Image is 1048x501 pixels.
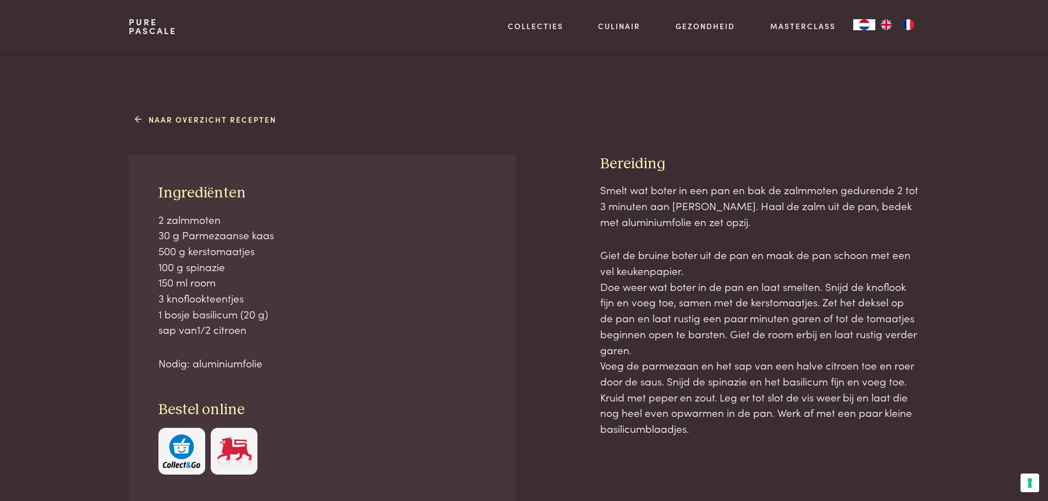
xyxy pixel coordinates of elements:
[158,212,486,338] p: 2 zalmmoten 30 g Parmezaanse kaas 500 g kerstomaatjes 100 g spinazie 150 ml room 3 knoflookteentj...
[853,19,875,30] div: Language
[216,434,253,468] img: Delhaize
[135,114,276,125] a: Naar overzicht recepten
[197,322,200,337] span: 1
[200,322,205,337] span: /
[508,20,563,32] a: Collecties
[598,20,640,32] a: Culinair
[875,19,919,30] ul: Language list
[897,19,919,30] a: FR
[1020,474,1039,492] button: Uw voorkeuren voor toestemming voor trackingtechnologieën
[676,20,735,32] a: Gezondheid
[875,19,897,30] a: EN
[129,18,177,35] a: PurePascale
[853,19,875,30] a: NL
[600,247,919,436] p: Giet de bruine boter uit de pan en maak de pan schoon met een vel keukenpapier. Doe weer wat bote...
[163,434,200,468] img: c308188babc36a3a401bcb5cb7e020f4d5ab42f7cacd8327e500463a43eeb86c.svg
[853,19,919,30] aside: Language selected: Nederlands
[158,185,246,201] span: Ingrediënten
[158,400,486,420] h3: Bestel online
[600,182,919,229] p: Smelt wat boter in een pan en bak de zalmmoten gedurende 2 tot 3 minuten aan [PERSON_NAME]. Haal ...
[770,20,836,32] a: Masterclass
[600,155,919,174] h3: Bereiding
[158,355,486,371] p: Nodig: aluminiumfolie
